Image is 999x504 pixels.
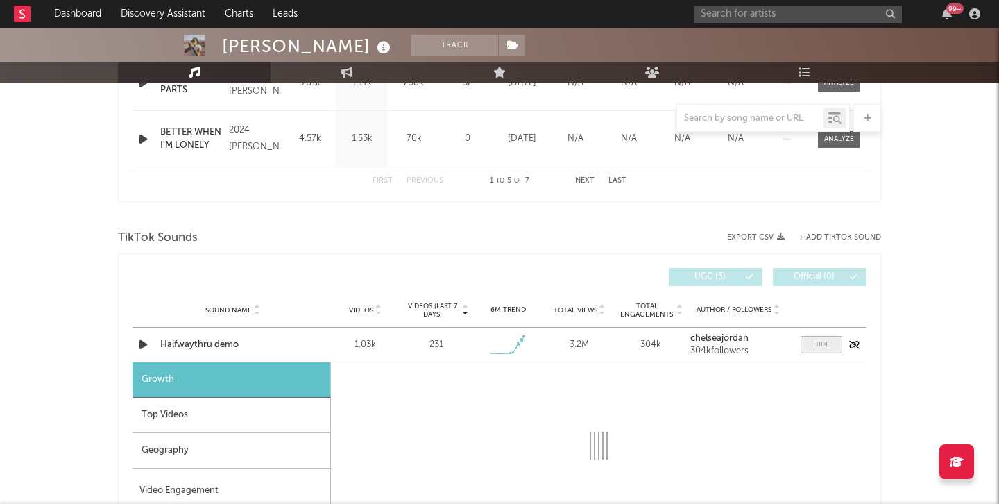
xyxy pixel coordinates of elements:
[205,306,252,314] span: Sound Name
[606,76,652,90] div: N/A
[404,302,461,319] span: Videos (last 7 days)
[339,76,384,90] div: 1.11k
[547,338,612,352] div: 3.2M
[496,178,504,184] span: to
[659,76,706,90] div: N/A
[619,302,675,319] span: Total Engagements
[499,132,545,146] div: [DATE]
[727,233,785,242] button: Export CSV
[782,273,846,281] span: Official ( 0 )
[287,132,332,146] div: 4.57k
[659,132,706,146] div: N/A
[678,273,742,281] span: UGC ( 3 )
[429,338,443,352] div: 231
[407,177,443,185] button: Previous
[160,69,222,96] a: THE GOOD PARTS
[785,234,881,242] button: + Add TikTok Sound
[606,132,652,146] div: N/A
[608,177,626,185] button: Last
[160,126,222,153] a: BETTER WHEN I'M LONELY
[499,76,545,90] div: [DATE]
[443,132,492,146] div: 0
[373,177,393,185] button: First
[552,76,599,90] div: N/A
[554,306,597,314] span: Total Views
[799,234,881,242] button: + Add TikTok Sound
[349,306,373,314] span: Videos
[552,132,599,146] div: N/A
[942,8,952,19] button: 99+
[339,132,384,146] div: 1.53k
[946,3,964,14] div: 99 +
[333,338,398,352] div: 1.03k
[391,132,436,146] div: 70k
[476,305,540,315] div: 6M Trend
[712,132,759,146] div: N/A
[697,305,771,314] span: Author / Followers
[133,362,330,398] div: Growth
[471,173,547,190] div: 1 5 7
[118,230,198,246] span: TikTok Sounds
[443,76,492,90] div: 32
[575,177,595,185] button: Next
[391,76,436,90] div: 238k
[773,268,866,286] button: Official(0)
[619,338,683,352] div: 304k
[690,334,787,344] a: chelseajordan
[514,178,522,184] span: of
[160,338,305,352] a: Halfwaythru demo
[411,35,498,56] button: Track
[690,334,749,343] strong: chelseajordan
[139,482,323,499] div: Video Engagement
[229,67,280,100] div: 2024 [PERSON_NAME]
[669,268,762,286] button: UGC(3)
[712,76,759,90] div: N/A
[222,35,394,58] div: [PERSON_NAME]
[133,398,330,433] div: Top Videos
[694,6,902,23] input: Search for artists
[287,76,332,90] div: 5.61k
[229,122,280,156] div: 2024 [PERSON_NAME]
[677,113,823,124] input: Search by song name or URL
[133,433,330,469] div: Geography
[690,346,787,356] div: 304k followers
